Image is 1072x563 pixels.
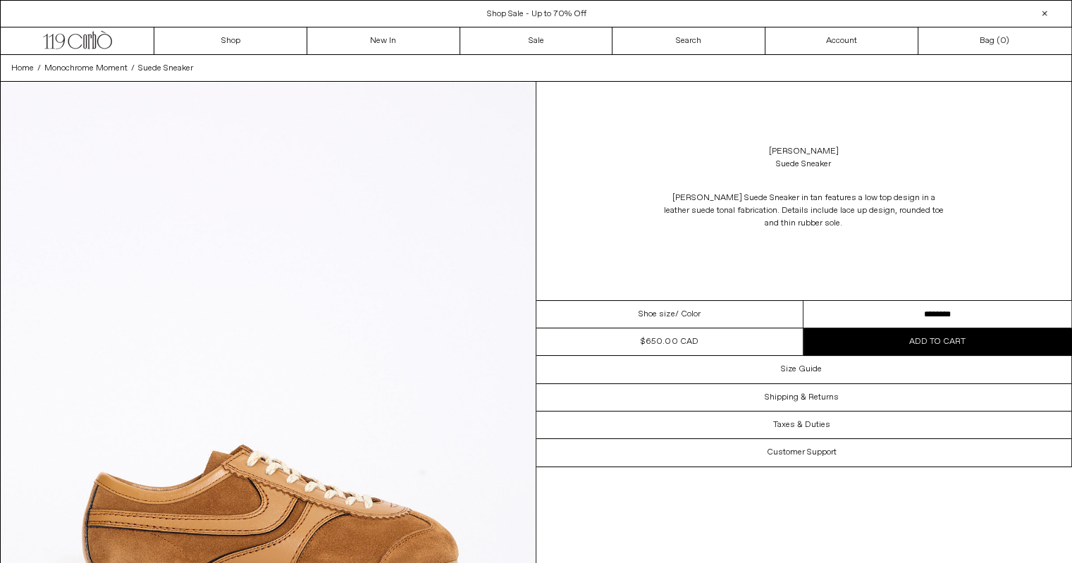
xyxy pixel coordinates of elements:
[918,27,1071,54] a: Bag ()
[767,447,837,457] h3: Customer Support
[307,27,460,54] a: New In
[639,308,674,321] span: Shoe size
[131,62,135,75] span: /
[154,27,307,54] a: Shop
[765,392,839,402] h3: Shipping & Returns
[612,27,765,54] a: Search
[674,308,700,321] span: / Color
[803,328,1071,355] button: Add to cart
[773,420,830,430] h3: Taxes & Duties
[11,62,34,75] a: Home
[138,63,193,74] span: Suede Sneaker
[769,145,839,158] a: [PERSON_NAME]
[44,62,128,75] a: Monochrome Moment
[641,335,698,348] div: $650.00 CAD
[11,63,34,74] span: Home
[138,62,193,75] a: Suede Sneaker
[909,336,966,347] span: Add to cart
[765,27,918,54] a: Account
[460,27,613,54] a: Sale
[1000,35,1006,47] span: 0
[663,185,944,237] p: [PERSON_NAME] Suede Sneaker in tan features a low top design in a leather suede tonal fabrication...
[781,364,822,374] h3: Size Guide
[1000,35,1009,47] span: )
[776,158,831,171] div: Suede Sneaker
[44,63,128,74] span: Monochrome Moment
[487,8,586,20] a: Shop Sale - Up to 70% Off
[37,62,41,75] span: /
